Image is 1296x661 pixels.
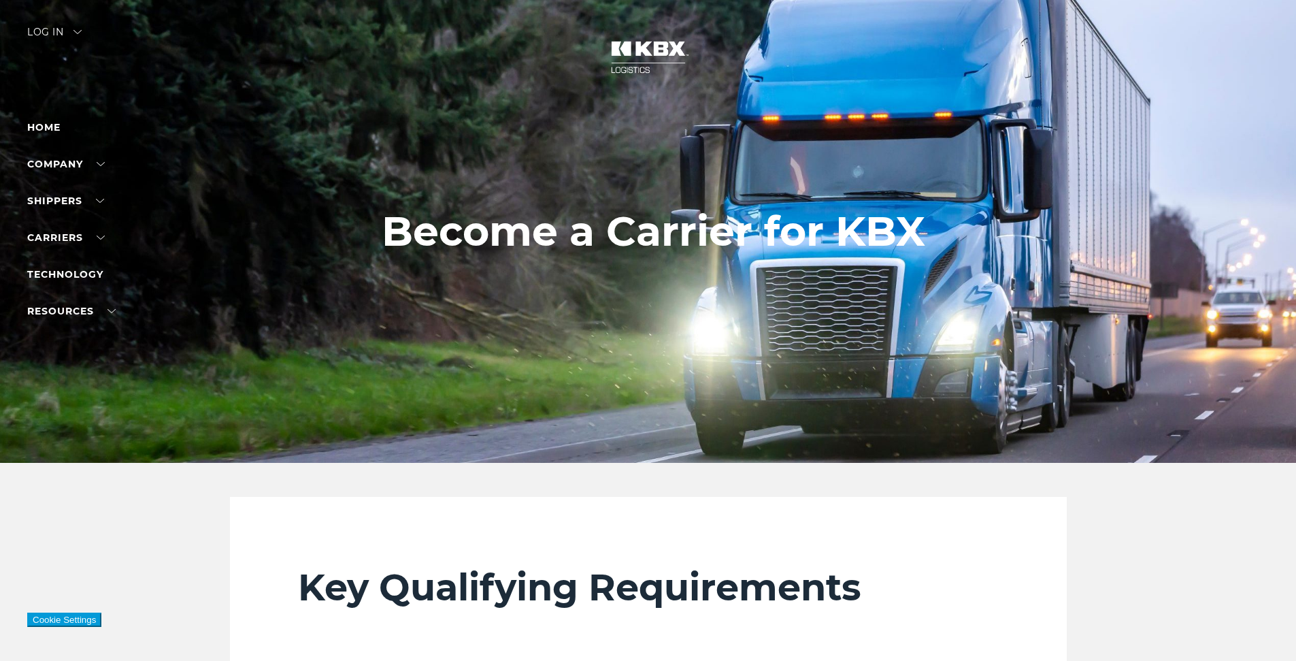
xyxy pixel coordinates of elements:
[382,208,925,255] h1: Become a Carrier for KBX
[27,231,105,244] a: Carriers
[597,27,699,87] img: kbx logo
[27,268,103,280] a: Technology
[27,305,116,317] a: RESOURCES
[73,30,82,34] img: arrow
[27,27,82,47] div: Log in
[27,195,104,207] a: SHIPPERS
[27,613,101,627] button: Cookie Settings
[27,121,61,133] a: Home
[27,158,105,170] a: Company
[298,565,999,610] h2: Key Qualifying Requirements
